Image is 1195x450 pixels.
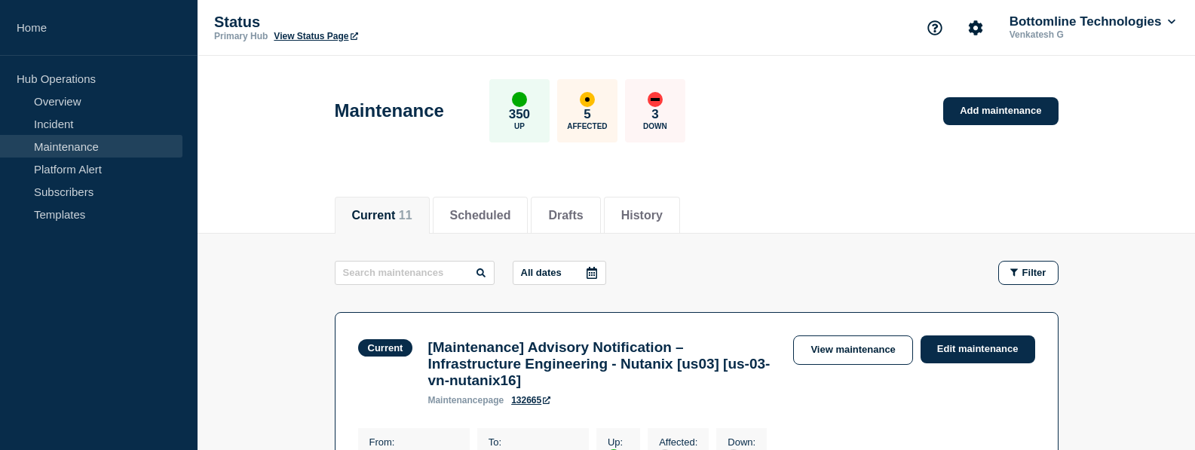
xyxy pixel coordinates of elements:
p: 350 [509,107,530,122]
p: All dates [521,267,562,278]
button: Scheduled [450,209,511,222]
a: Add maintenance [943,97,1058,125]
div: up [512,92,527,107]
div: affected [580,92,595,107]
div: Current [368,342,403,354]
button: All dates [513,261,606,285]
p: page [427,395,504,406]
button: Drafts [548,209,583,222]
p: Primary Hub [214,31,268,41]
button: Filter [998,261,1059,285]
p: 5 [584,107,590,122]
p: From : [369,436,458,448]
p: Down [643,122,667,130]
a: Edit maintenance [921,335,1035,363]
p: Up [514,122,525,130]
p: Up : [608,436,629,448]
p: To : [489,436,578,448]
p: Down : [728,436,755,448]
p: Status [214,14,516,31]
a: View maintenance [793,335,912,365]
input: Search maintenances [335,261,495,285]
h1: Maintenance [335,100,444,121]
p: Affected [567,122,607,130]
h3: [Maintenance] Advisory Notification – Infrastructure Engineering - Nutanix [us03] [us-03-vn-nutan... [427,339,778,389]
button: Account settings [960,12,991,44]
button: History [621,209,663,222]
span: 11 [399,209,412,222]
p: Venkatesh G [1007,29,1163,40]
button: Bottomline Technologies [1007,14,1178,29]
a: 132665 [511,395,550,406]
button: Support [919,12,951,44]
span: maintenance [427,395,483,406]
div: down [648,92,663,107]
a: View Status Page [274,31,357,41]
span: Filter [1022,267,1046,278]
p: Affected : [659,436,697,448]
button: Current 11 [352,209,412,222]
p: 3 [651,107,658,122]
